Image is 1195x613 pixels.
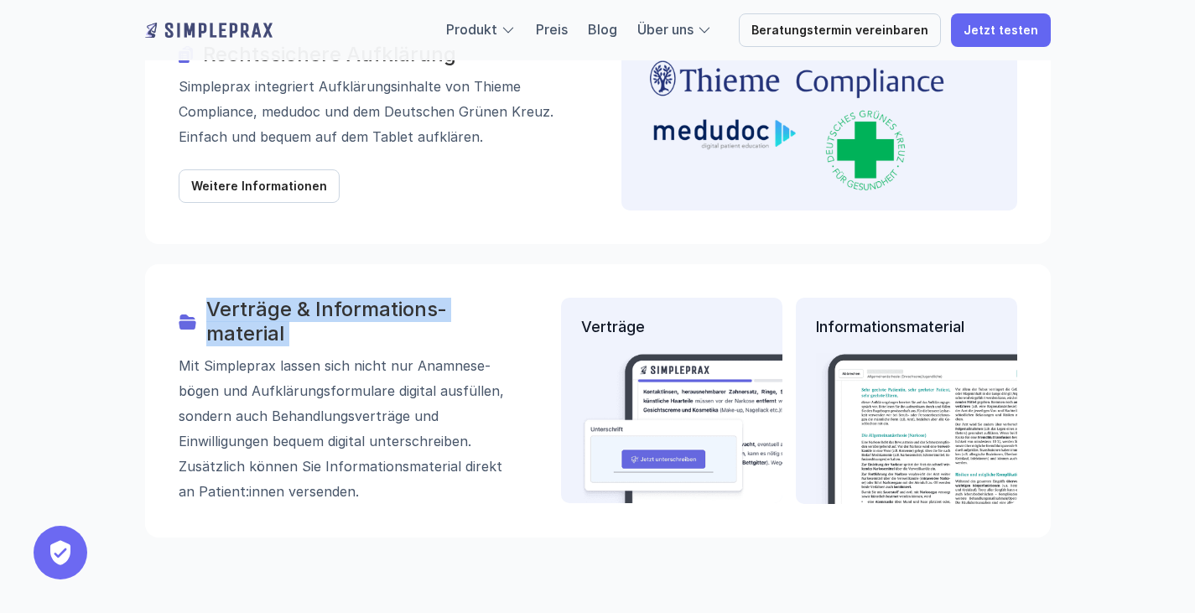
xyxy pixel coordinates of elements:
[536,21,568,38] a: Preis
[739,13,941,47] a: Beratungstermin vereinbaren
[816,353,1067,504] img: Beispielbild eine Informationsartikels auf dem Tablet
[446,21,497,38] a: Produkt
[951,13,1051,47] a: Jetzt testen
[179,169,340,203] a: Weitere Informationen
[751,23,928,38] p: Beratungstermin vereinbaren
[581,318,762,336] p: Verträge
[588,21,617,38] a: Blog
[191,179,327,194] p: Weitere Informationen
[642,55,953,190] img: Logos der Aufklärungspartner
[964,23,1038,38] p: Jetzt testen
[637,21,694,38] a: Über uns
[179,353,514,504] p: Mit Simpleprax lassen sich nicht nur Anamnese­bögen und Aufklärungs­formulare digital ausfüllen, ...
[581,353,881,504] img: Beispielbild eines Vertrages
[816,318,997,336] p: Informationsmaterial
[179,74,574,149] p: Simpleprax integriert Aufklärungs­inhalte von Thieme Compliance, medudoc und dem Deutschen Grünen...
[206,298,514,346] h3: Verträge & Informations­­material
